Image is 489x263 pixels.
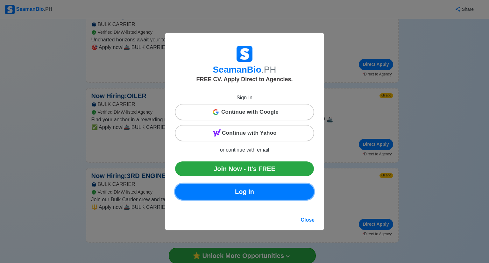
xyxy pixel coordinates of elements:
span: Continue with Yahoo [222,127,277,139]
a: Join Now - It's FREE [175,161,314,176]
span: Continue with Google [221,106,279,118]
button: Close [296,214,319,226]
h3: SeamanBio [175,64,314,75]
p: or continue with email [175,146,314,154]
span: .PH [261,65,276,75]
p: Sign In [175,94,314,102]
a: Log In [175,184,314,200]
button: Continue with Google [175,104,314,120]
img: Logo [237,46,252,62]
span: FREE CV. Apply Direct to Agencies. [196,76,293,82]
button: Continue with Yahoo [175,125,314,141]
